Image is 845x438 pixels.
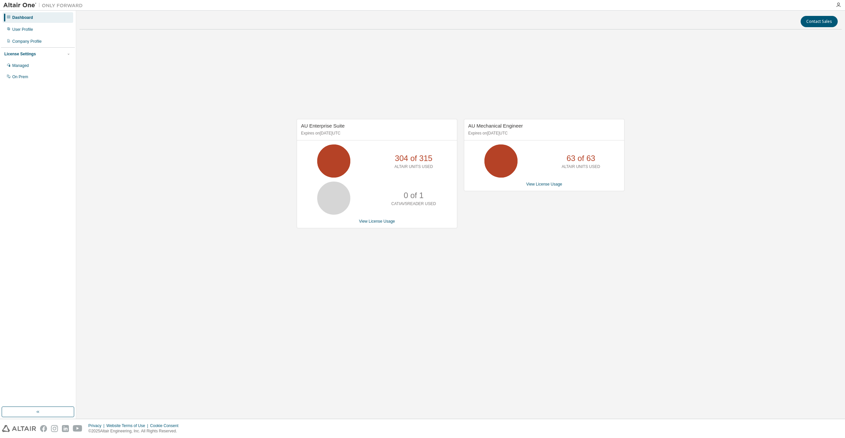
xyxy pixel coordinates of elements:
div: User Profile [12,27,33,32]
p: 304 of 315 [395,153,432,164]
div: Cookie Consent [150,423,182,428]
img: altair_logo.svg [2,425,36,432]
span: AU Mechanical Engineer [468,123,523,129]
p: 0 of 1 [404,190,423,201]
p: ALTAIR UNITS USED [562,164,600,170]
a: View License Usage [526,182,562,187]
p: CATIAV5READER USED [391,201,436,207]
a: View License Usage [359,219,395,224]
img: instagram.svg [51,425,58,432]
p: ALTAIR UNITS USED [394,164,433,170]
p: Expires on [DATE] UTC [301,131,451,136]
div: Dashboard [12,15,33,20]
div: Privacy [88,423,106,428]
div: Company Profile [12,39,42,44]
span: AU Enterprise Suite [301,123,345,129]
img: linkedin.svg [62,425,69,432]
img: Altair One [3,2,86,9]
p: © 2025 Altair Engineering, Inc. All Rights Reserved. [88,428,182,434]
div: Managed [12,63,29,68]
img: facebook.svg [40,425,47,432]
img: youtube.svg [73,425,82,432]
div: Website Terms of Use [106,423,150,428]
p: Expires on [DATE] UTC [468,131,619,136]
div: License Settings [4,51,36,57]
button: Contact Sales [801,16,838,27]
div: On Prem [12,74,28,80]
p: 63 of 63 [567,153,595,164]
